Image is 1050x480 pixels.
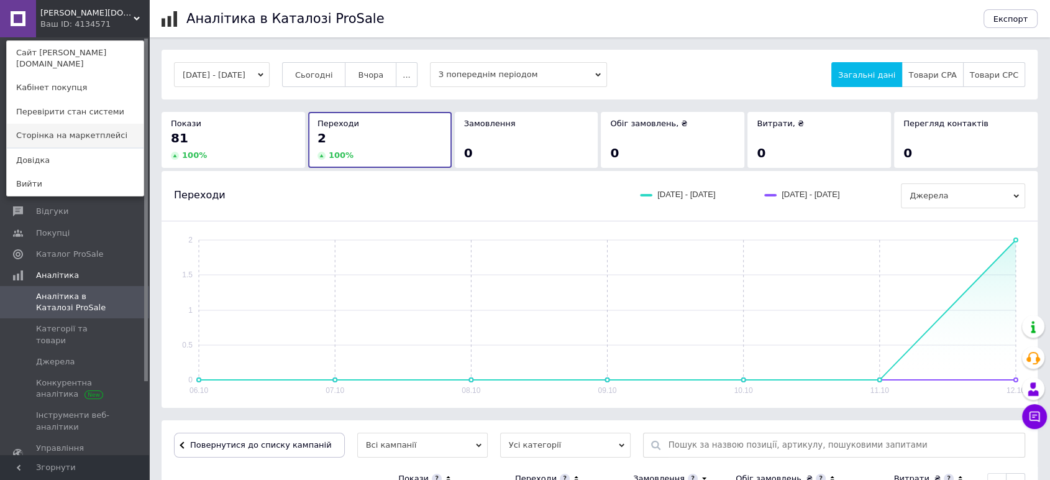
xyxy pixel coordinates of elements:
span: Вчора [358,70,383,80]
span: Витрати, ₴ [757,119,804,128]
span: Аналітика [36,270,79,281]
h1: Аналітика в Каталозі ProSale [186,11,384,26]
a: Перевірити стан системи [7,100,144,124]
span: Управління сайтом [36,443,115,465]
span: Переходи [317,119,359,128]
span: 2 [317,131,326,145]
span: Інструменти веб-аналітики [36,410,115,432]
span: 0 [464,145,473,160]
span: Відгуки [36,206,68,217]
text: 06.10 [189,386,208,395]
span: Експорт [993,14,1028,24]
span: З попереднім періодом [430,62,607,87]
span: Замовлення [464,119,516,128]
span: Всі кампанії [357,433,488,458]
span: ... [403,70,410,80]
button: Товари CPC [963,62,1025,87]
span: Аналітика в Каталозі ProSale [36,291,115,313]
span: Обіг замовлень, ₴ [610,119,687,128]
span: 81 [171,131,188,145]
button: Експорт [984,9,1038,28]
span: 0 [610,145,619,160]
button: Сьогодні [282,62,346,87]
span: Покази [171,119,201,128]
span: Загальні дані [838,70,895,80]
text: 0.5 [182,341,193,349]
span: Сьогодні [295,70,333,80]
span: Перегляд контактів [903,119,988,128]
text: 0 [188,376,193,384]
span: Джерела [901,183,1025,208]
button: Повернутися до списку кампаній [174,433,345,458]
span: Джерела [36,356,75,367]
span: Товари CPC [970,70,1018,80]
text: 09.10 [598,386,616,395]
span: 100 % [329,150,354,160]
button: Вчора [345,62,396,87]
button: Чат з покупцем [1022,404,1047,429]
button: [DATE] - [DATE] [174,62,270,87]
span: Усі категорії [500,433,631,458]
text: 1 [188,306,193,315]
button: Загальні дані [831,62,902,87]
span: KENA.COM.UA [40,7,134,19]
text: 11.10 [870,386,889,395]
text: 08.10 [462,386,480,395]
button: Товари CPA [902,62,963,87]
span: 0 [903,145,912,160]
button: ... [396,62,417,87]
a: Сторінка на маркетплейсі [7,124,144,147]
span: Товари CPA [908,70,956,80]
text: 07.10 [326,386,344,395]
a: Довідка [7,149,144,172]
a: Сайт [PERSON_NAME][DOMAIN_NAME] [7,41,144,76]
span: Каталог ProSale [36,249,103,260]
span: Повернутися до списку кампаній [190,440,332,450]
span: Конкурентна аналітика [36,377,115,400]
a: Вийти [7,172,144,196]
span: Категорії та товари [36,323,115,346]
text: 12.10 [1007,386,1025,395]
text: 2 [188,236,193,244]
a: Кабінет покупця [7,76,144,99]
span: 0 [757,145,765,160]
span: Покупці [36,228,70,239]
text: 10.10 [734,386,752,395]
input: Пошук за назвою позиції, артикулу, пошуковими запитами [669,433,1018,457]
div: Ваш ID: 4134571 [40,19,93,30]
span: 100 % [182,150,207,160]
text: 1.5 [182,270,193,279]
span: Переходи [174,188,226,202]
